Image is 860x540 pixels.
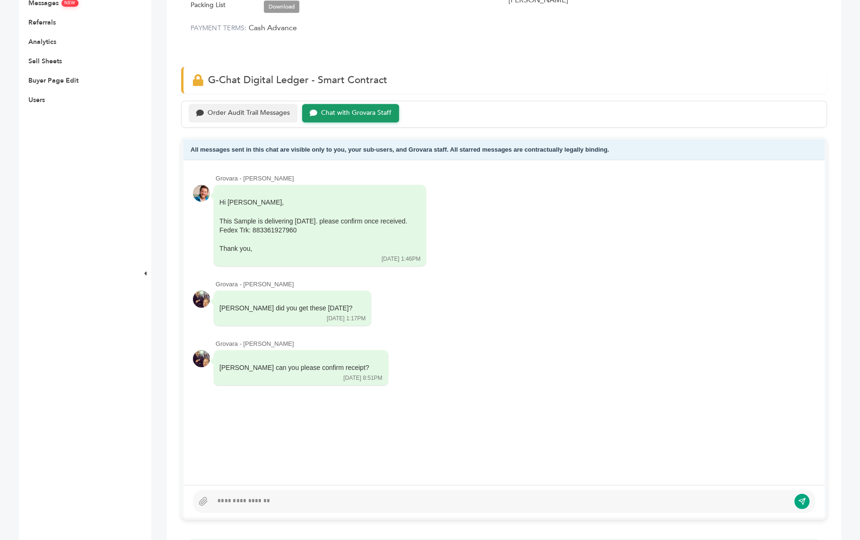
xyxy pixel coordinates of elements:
a: Analytics [28,37,56,46]
a: Users [28,95,45,104]
a: Sell Sheets [28,57,62,66]
div: [DATE] 1:46PM [382,255,420,263]
a: Referrals [28,18,56,27]
div: Hi [PERSON_NAME], [219,198,407,254]
div: [PERSON_NAME] can you please confirm receipt? [219,363,369,373]
a: Buyer Page Edit [28,76,78,85]
div: [DATE] 8:51PM [343,374,382,382]
div: Grovara - [PERSON_NAME] [216,174,815,183]
span: Cash Advance [249,23,297,33]
div: Fedex Trk: 883361927960 [219,226,407,235]
div: Order Audit Trail Messages [208,109,290,117]
span: G-Chat Digital Ledger - Smart Contract [208,73,387,87]
a: Download [264,0,299,13]
div: Chat with Grovara Staff [321,109,391,117]
div: All messages sent in this chat are visible only to you, your sub-users, and Grovara staff. All st... [183,139,825,161]
div: Thank you, [219,244,407,254]
div: [PERSON_NAME] did you get these [DATE]? [219,304,352,313]
div: Grovara - [PERSON_NAME] [216,340,815,348]
label: PAYMENT TERMS: [191,24,247,33]
div: Grovara - [PERSON_NAME] [216,280,815,289]
div: This Sample is delivering [DATE]. please confirm once received. [219,217,407,226]
div: [DATE] 1:17PM [327,315,365,323]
